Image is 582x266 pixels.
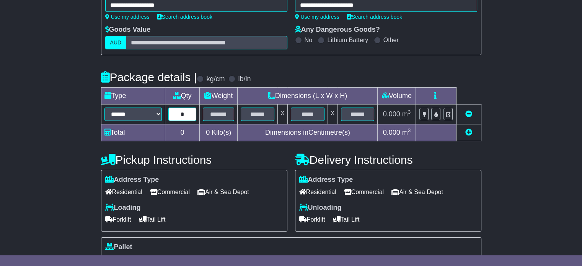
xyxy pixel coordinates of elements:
span: m [402,129,411,136]
span: Air & Sea Depot [197,186,249,198]
a: Search address book [347,14,402,20]
label: kg/cm [206,75,225,83]
span: Forklift [299,214,325,225]
a: Add new item [465,129,472,136]
span: Residential [299,186,336,198]
a: Use my address [295,14,339,20]
span: Tail Lift [333,214,360,225]
h4: Pickup Instructions [101,153,287,166]
label: lb/in [238,75,251,83]
a: Remove this item [465,110,472,118]
label: Any Dangerous Goods? [295,26,380,34]
span: Commercial [150,186,190,198]
label: Lithium Battery [327,36,368,44]
sup: 3 [408,127,411,133]
label: No [305,36,312,44]
span: 0.000 [383,129,400,136]
td: Total [101,124,165,141]
label: Address Type [299,176,353,184]
td: Kilo(s) [200,124,238,141]
label: Goods Value [105,26,151,34]
sup: 3 [408,109,411,115]
label: AUD [105,36,127,49]
label: Loading [105,204,141,212]
span: 0 [206,129,210,136]
span: Tail Lift [139,214,166,225]
span: Commercial [344,186,384,198]
span: 0.000 [383,110,400,118]
span: Residential [105,186,142,198]
span: Non Stackable [146,253,192,265]
td: 0 [165,124,200,141]
span: Forklift [105,214,131,225]
a: Search address book [157,14,212,20]
a: Use my address [105,14,150,20]
h4: Delivery Instructions [295,153,481,166]
td: x [277,104,287,124]
td: Qty [165,88,200,104]
label: Other [383,36,399,44]
label: Address Type [105,176,159,184]
td: Dimensions (L x W x H) [238,88,378,104]
td: Volume [378,88,416,104]
label: Unloading [299,204,342,212]
span: Air & Sea Depot [391,186,443,198]
td: Weight [200,88,238,104]
td: x [328,104,337,124]
span: Stackable [105,253,138,265]
td: Dimensions in Centimetre(s) [238,124,378,141]
td: Type [101,88,165,104]
label: Pallet [105,243,132,251]
span: m [402,110,411,118]
h4: Package details | [101,71,197,83]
